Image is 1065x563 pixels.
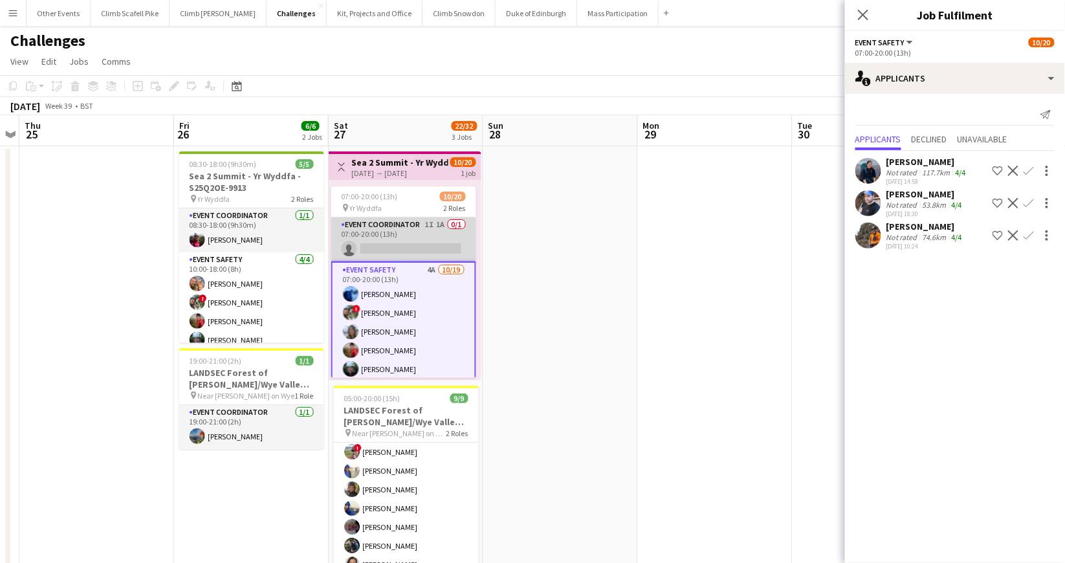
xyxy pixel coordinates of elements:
button: Event Safety [855,38,915,47]
h3: Sea 2 Summit - Yr Wyddfa - S25Q2OE-9913 [352,157,448,168]
span: Mon [643,120,660,131]
button: Climb Snowdon [423,1,496,26]
h1: Challenges [10,31,85,50]
div: 07:00-20:00 (13h) [855,48,1055,58]
a: Jobs [64,53,94,70]
button: Climb [PERSON_NAME] [170,1,267,26]
div: 3 Jobs [452,132,477,142]
span: 6/6 [302,121,320,131]
app-card-role: Event Safety4/410:00-18:00 (8h)[PERSON_NAME]![PERSON_NAME][PERSON_NAME][PERSON_NAME] [179,252,324,353]
span: 1 Role [295,391,314,401]
span: Near [PERSON_NAME] on Wye [353,428,446,438]
app-job-card: 08:30-18:00 (9h30m)5/5Sea 2 Summit - Yr Wyddfa - S25Q2OE-9913 Yr Wyddfa2 RolesEvent Coordinator1/... [179,151,324,343]
div: Not rated [886,168,920,177]
span: Event Safety [855,38,905,47]
div: 74.6km [920,232,949,242]
span: 10/20 [450,157,476,167]
div: BST [80,101,93,111]
span: 29 [641,127,660,142]
a: View [5,53,34,70]
span: 30 [796,127,813,142]
span: 27 [332,127,348,142]
app-skills-label: 4/4 [952,200,962,210]
app-card-role: Event Coordinator1/119:00-21:00 (2h)[PERSON_NAME] [179,405,324,449]
app-skills-label: 4/4 [952,232,962,242]
span: Jobs [69,56,89,67]
div: 1 job [461,167,476,178]
div: Not rated [886,200,920,210]
span: Thu [25,120,41,131]
span: 10/20 [440,192,466,201]
span: Applicants [855,135,901,144]
div: [DATE] 18:30 [886,210,965,218]
app-card-role: Event Coordinator1/108:30-18:00 (9h30m)[PERSON_NAME] [179,208,324,252]
span: 19:00-21:00 (2h) [190,356,242,366]
span: Yr Wyddfa [198,194,230,204]
div: [PERSON_NAME] [886,188,965,200]
span: 1/1 [296,356,314,366]
app-skills-label: 4/4 [956,168,966,177]
button: Other Events [27,1,91,26]
span: Comms [102,56,131,67]
div: [PERSON_NAME] [886,156,969,168]
span: 28 [487,127,504,142]
div: Not rated [886,232,920,242]
span: Edit [41,56,56,67]
span: ! [353,305,360,313]
span: Sat [334,120,348,131]
a: Comms [96,53,136,70]
div: 117.7km [920,168,953,177]
span: 08:30-18:00 (9h30m) [190,159,257,169]
span: 22/32 [452,121,478,131]
span: Tue [798,120,813,131]
button: Climb Scafell Pike [91,1,170,26]
span: ! [199,294,207,302]
app-job-card: 19:00-21:00 (2h)1/1LANDSEC Forest of [PERSON_NAME]/Wye Valley Challenge - S25Q2CH-9594 Near [PERS... [179,348,324,449]
span: 2 Roles [446,428,468,438]
span: 10/20 [1029,38,1055,47]
div: [PERSON_NAME] [886,221,965,232]
h3: LANDSEC Forest of [PERSON_NAME]/Wye Valley Challenge - S25Q2CH-9594 [334,404,479,428]
app-job-card: 07:00-20:00 (13h)10/20 Yr Wyddfa2 RolesEvent Coordinator1I1A0/107:00-20:00 (13h) Event Safety4A10... [331,186,476,378]
div: [DATE] 14:59 [886,177,969,186]
span: 05:00-20:00 (15h) [344,393,401,403]
button: Duke of Edinburgh [496,1,577,26]
span: 07:00-20:00 (13h) [342,192,398,201]
app-card-role: Event Coordinator1I1A0/107:00-20:00 (13h) [331,217,476,261]
span: Fri [179,120,190,131]
span: Unavailable [958,135,1007,144]
button: Kit, Projects and Office [327,1,423,26]
span: Declined [912,135,947,144]
div: 2 Jobs [302,132,322,142]
h3: Job Fulfilment [845,6,1065,23]
span: 9/9 [450,393,468,403]
span: Sun [489,120,504,131]
div: 53.8km [920,200,949,210]
div: [DATE] [10,100,40,113]
span: Yr Wyddfa [350,203,382,213]
div: [DATE] → [DATE] [352,168,448,178]
span: View [10,56,28,67]
span: 5/5 [296,159,314,169]
span: 25 [23,127,41,142]
span: 2 Roles [444,203,466,213]
button: Mass Participation [577,1,659,26]
span: 2 Roles [292,194,314,204]
span: 26 [177,127,190,142]
span: Near [PERSON_NAME] on Wye [198,391,295,401]
div: Applicants [845,63,1065,94]
span: Week 39 [43,101,75,111]
div: [DATE] 10:24 [886,242,965,250]
span: ! [354,444,362,452]
h3: Sea 2 Summit - Yr Wyddfa - S25Q2OE-9913 [179,170,324,193]
h3: LANDSEC Forest of [PERSON_NAME]/Wye Valley Challenge - S25Q2CH-9594 [179,367,324,390]
a: Edit [36,53,61,70]
button: Challenges [267,1,327,26]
